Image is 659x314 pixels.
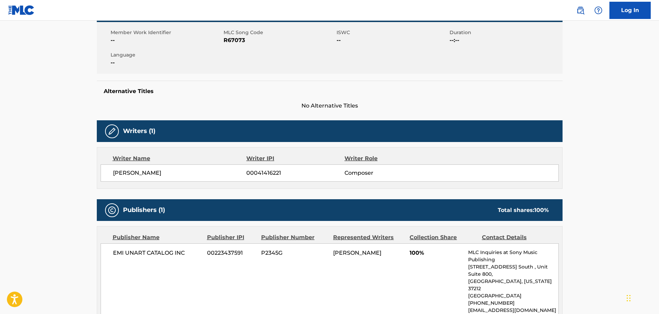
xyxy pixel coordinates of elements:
[111,51,222,59] span: Language
[468,263,558,278] p: [STREET_ADDRESS] South , Unit Suite 800,
[123,206,165,214] h5: Publishers (1)
[108,206,116,214] img: Publishers
[594,6,603,14] img: help
[609,2,651,19] a: Log In
[261,249,328,257] span: P2345G
[468,292,558,300] p: [GEOGRAPHIC_DATA]
[246,154,344,163] div: Writer IPI
[534,207,549,213] span: 100 %
[576,6,585,14] img: search
[104,88,556,95] h5: Alternative Titles
[574,3,587,17] a: Public Search
[333,250,381,256] span: [PERSON_NAME]
[591,3,605,17] div: Help
[207,233,256,242] div: Publisher IPI
[344,169,434,177] span: Composer
[111,36,222,44] span: --
[450,36,561,44] span: --:--
[113,169,247,177] span: [PERSON_NAME]
[482,233,549,242] div: Contact Details
[337,36,448,44] span: --
[468,300,558,307] p: [PHONE_NUMBER]
[468,249,558,263] p: MLC Inquiries at Sony Music Publishing
[498,206,549,214] div: Total shares:
[97,102,563,110] span: No Alternative Titles
[108,127,116,135] img: Writers
[113,249,202,257] span: EMI UNART CATALOG INC
[8,5,35,15] img: MLC Logo
[113,154,247,163] div: Writer Name
[333,233,404,242] div: Represented Writers
[224,36,335,44] span: R67073
[468,307,558,314] p: [EMAIL_ADDRESS][DOMAIN_NAME]
[450,29,561,36] span: Duration
[224,29,335,36] span: MLC Song Code
[627,288,631,308] div: Drag
[261,233,328,242] div: Publisher Number
[246,169,344,177] span: 00041416221
[468,278,558,292] p: [GEOGRAPHIC_DATA], [US_STATE] 37212
[123,127,155,135] h5: Writers (1)
[625,281,659,314] iframe: Chat Widget
[410,233,476,242] div: Collection Share
[410,249,463,257] span: 100%
[111,59,222,67] span: --
[337,29,448,36] span: ISWC
[344,154,434,163] div: Writer Role
[111,29,222,36] span: Member Work Identifier
[207,249,256,257] span: 00223437591
[113,233,202,242] div: Publisher Name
